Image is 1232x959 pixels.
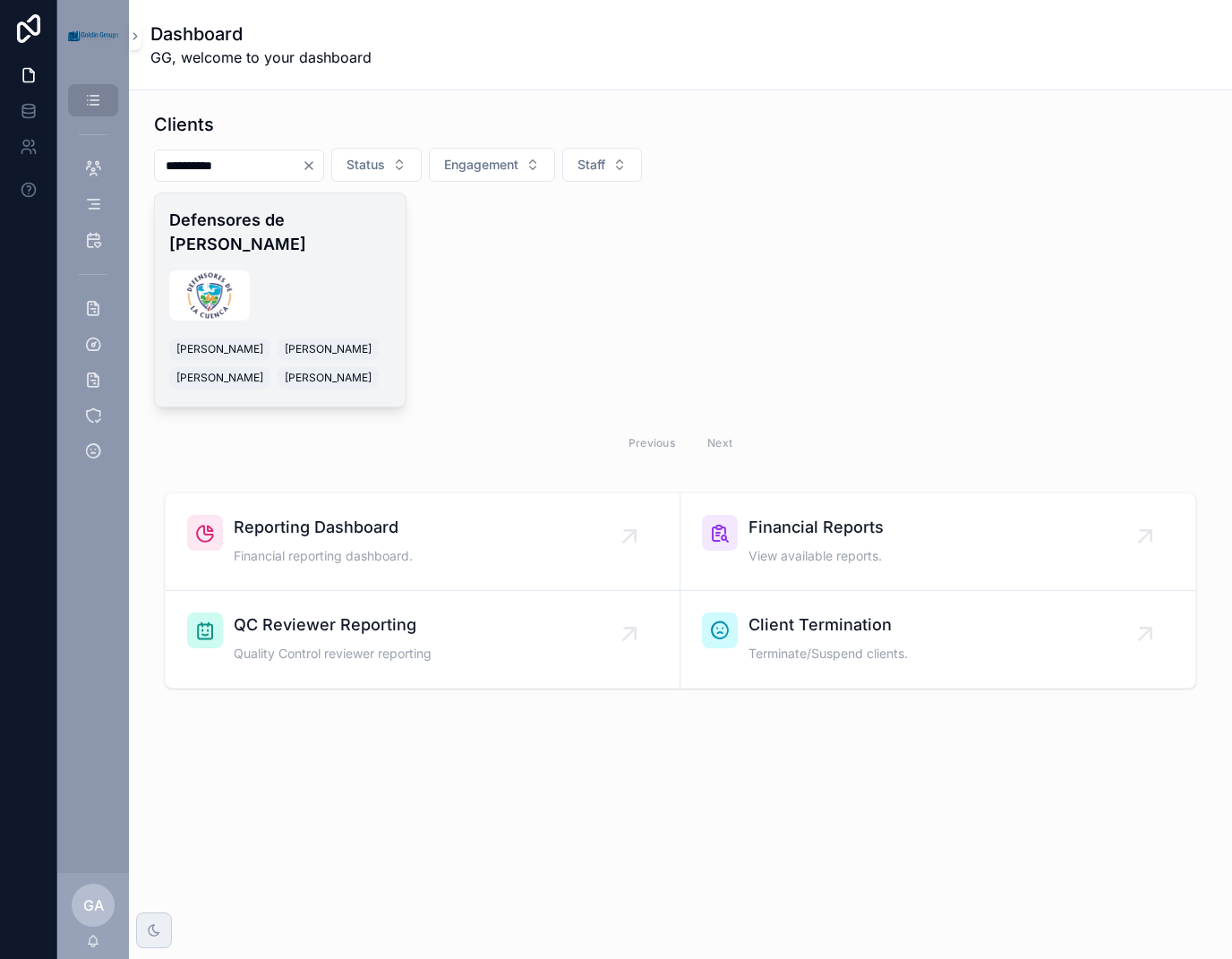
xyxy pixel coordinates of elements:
[234,547,413,565] span: Financial reporting dashboard.
[234,645,432,663] span: Quality Control reviewer reporting
[346,156,385,174] span: Status
[680,493,1195,591] a: Financial ReportsView available reports.
[154,193,406,407] a: Defensores de [PERSON_NAME]logo.jpg[PERSON_NAME][PERSON_NAME][PERSON_NAME][PERSON_NAME]
[680,591,1195,688] a: Client TerminationTerminate/Suspend clients.
[176,342,263,356] span: [PERSON_NAME]
[154,112,214,137] h1: Clients
[83,895,104,916] span: GA
[285,371,372,385] span: [PERSON_NAME]
[169,208,391,256] h4: Defensores de [PERSON_NAME]
[749,547,884,565] span: View available reports.
[169,270,250,321] img: logo.jpg
[749,612,908,638] span: Client Termination
[302,158,323,173] button: Clear
[150,21,372,47] h1: Dashboard
[234,515,413,540] span: Reporting Dashboard
[166,591,680,688] a: QC Reviewer ReportingQuality Control reviewer reporting
[150,47,372,68] span: GG, welcome to your dashboard
[749,645,908,663] span: Terminate/Suspend clients.
[57,72,129,491] div: scrollable content
[577,156,605,174] span: Staff
[234,612,432,638] span: QC Reviewer Reporting
[429,148,555,182] button: Select Button
[331,148,422,182] button: Select Button
[444,156,518,174] span: Engagement
[68,30,118,40] img: App logo
[176,371,263,385] span: [PERSON_NAME]
[562,148,642,182] button: Select Button
[166,493,680,591] a: Reporting DashboardFinancial reporting dashboard.
[749,515,884,540] span: Financial Reports
[285,342,372,356] span: [PERSON_NAME]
